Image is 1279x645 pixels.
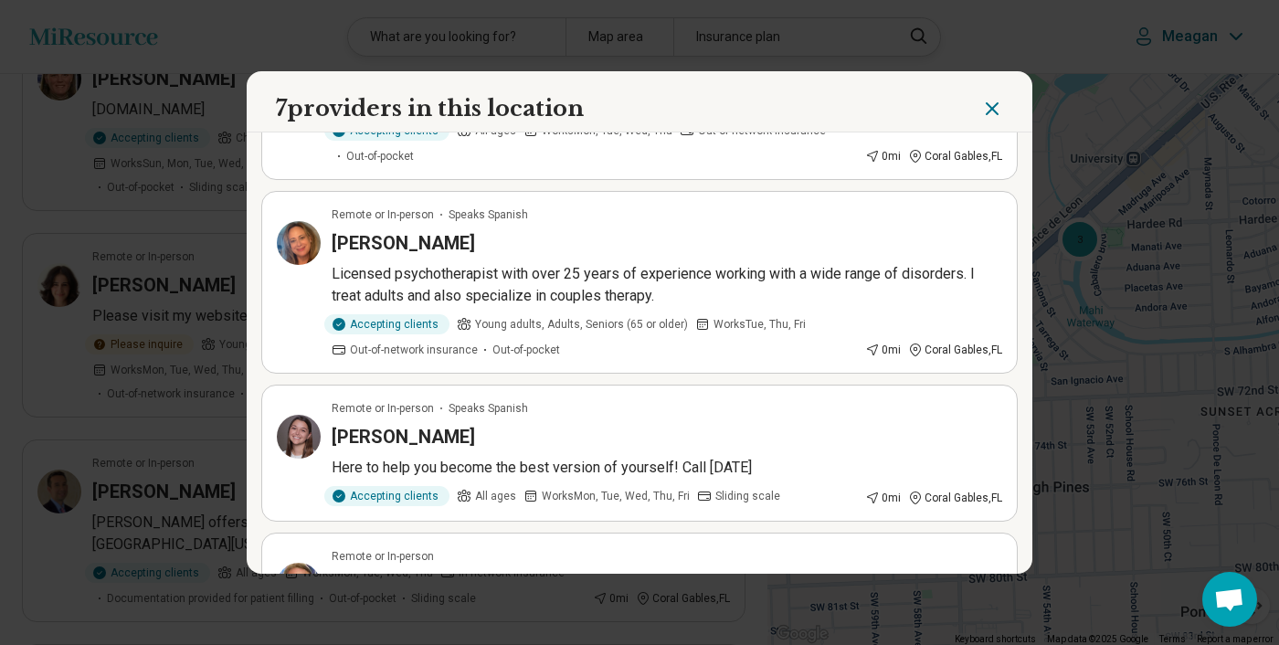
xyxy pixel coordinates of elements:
[981,93,1003,124] button: Close
[332,230,475,256] h3: [PERSON_NAME]
[715,488,780,504] span: Sliding scale
[475,488,516,504] span: All ages
[908,148,1002,164] div: Coral Gables , FL
[492,342,560,358] span: Out-of-pocket
[350,342,478,358] span: Out-of-network insurance
[865,342,901,358] div: 0 mi
[276,93,584,124] h2: 7 providers in this location
[332,263,1002,307] p: Licensed psychotherapist with over 25 years of experience working with a wide range of disorders....
[324,314,449,334] div: Accepting clients
[346,148,414,164] span: Out-of-pocket
[908,342,1002,358] div: Coral Gables , FL
[332,400,434,417] p: Remote or In-person
[865,490,901,506] div: 0 mi
[332,548,434,565] p: Remote or In-person
[542,488,690,504] span: Works Mon, Tue, Wed, Thu, Fri
[332,206,434,223] p: Remote or In-person
[475,316,688,333] span: Young adults, Adults, Seniors (65 or older)
[449,400,528,417] span: Speaks Spanish
[332,424,475,449] h3: [PERSON_NAME]
[449,206,528,223] span: Speaks Spanish
[908,490,1002,506] div: Coral Gables , FL
[713,316,806,333] span: Works Tue, Thu, Fri
[332,572,475,597] h3: [PERSON_NAME]
[332,457,1002,479] p: Here to help you become the best version of yourself! Call [DATE]
[324,486,449,506] div: Accepting clients
[865,148,901,164] div: 0 mi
